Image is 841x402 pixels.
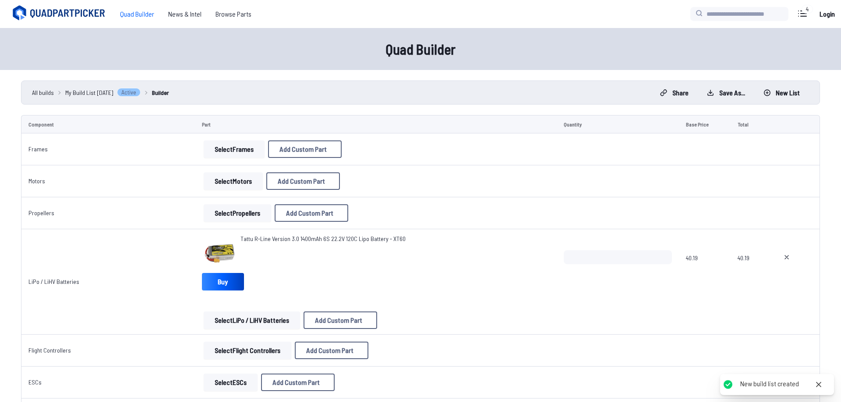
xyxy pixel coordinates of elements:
[28,209,54,217] a: Propellers
[202,342,293,359] a: SelectFlight Controllers
[202,273,244,290] a: Buy
[65,88,113,97] span: My Build List [DATE]
[161,5,208,23] a: News & Intel
[152,88,169,97] a: Builder
[202,172,265,190] a: SelectMotors
[756,86,807,100] button: New List
[802,5,813,14] div: 4
[272,379,320,386] span: Add Custom Part
[28,278,79,285] a: LiPo / LiHV Batteries
[653,86,696,100] button: Share
[740,379,799,388] div: New build list created
[202,374,259,391] a: SelectESCs
[306,347,353,354] span: Add Custom Part
[278,178,325,185] span: Add Custom Part
[204,140,265,158] button: SelectFrames
[679,115,731,133] td: Base Price
[113,5,161,23] a: Quad Builder
[28,346,71,354] a: Flight Controllers
[261,374,335,391] button: Add Custom Part
[240,234,406,243] a: Tattu R-Line Version 3.0 1400mAh 6S 22.2V 120C Lipo Battery - XT60
[32,88,54,97] a: All builds
[268,140,342,158] button: Add Custom Part
[204,342,291,359] button: SelectFlight Controllers
[295,342,368,359] button: Add Custom Part
[738,250,762,292] span: 40.19
[279,146,327,153] span: Add Custom Part
[204,374,258,391] button: SelectESCs
[304,311,377,329] button: Add Custom Part
[208,5,258,23] a: Browse Parts
[202,234,237,269] img: image
[275,204,348,222] button: Add Custom Part
[204,204,271,222] button: SelectPropellers
[202,204,273,222] a: SelectPropellers
[202,311,302,329] a: SelectLiPo / LiHV Batteries
[686,250,724,292] span: 40.19
[731,115,769,133] td: Total
[204,311,300,329] button: SelectLiPo / LiHV Batteries
[700,86,753,100] button: Save as...
[286,210,333,217] span: Add Custom Part
[28,378,42,386] a: ESCs
[557,115,678,133] td: Quantity
[117,88,141,97] span: Active
[195,115,557,133] td: Part
[28,177,45,185] a: Motors
[140,38,701,59] h1: Quad Builder
[65,88,141,97] a: My Build List [DATE]Active
[315,317,362,324] span: Add Custom Part
[21,115,195,133] td: Component
[28,145,48,153] a: Frames
[816,5,837,23] a: Login
[266,172,340,190] button: Add Custom Part
[202,140,266,158] a: SelectFrames
[204,172,263,190] button: SelectMotors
